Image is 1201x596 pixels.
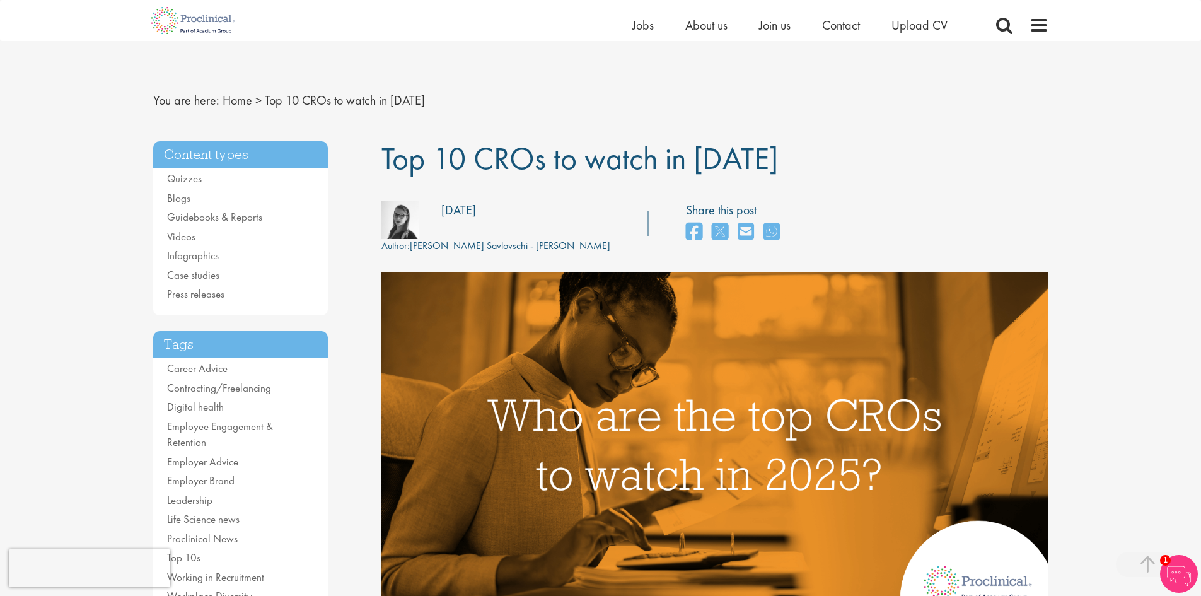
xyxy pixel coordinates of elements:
span: Top 10 CROs to watch in [DATE] [265,92,425,108]
a: share on facebook [686,219,702,246]
a: Videos [167,230,195,243]
img: Chatbot [1160,555,1198,593]
a: Contracting/Freelancing [167,381,271,395]
a: About us [685,17,728,33]
a: Employee Engagement & Retention [167,419,273,450]
span: Top 10 CROs to watch in [DATE] [381,138,778,178]
a: share on whats app [763,219,780,246]
a: Leadership [167,493,212,507]
a: Employer Brand [167,474,235,488]
a: Guidebooks & Reports [167,210,262,224]
iframe: reCAPTCHA [9,549,170,587]
a: Quizzes [167,172,202,185]
a: Digital health [167,400,224,414]
span: Author: [381,239,410,252]
a: Press releases [167,287,224,301]
img: fff6768c-7d58-4950-025b-08d63f9598ee [381,201,419,239]
a: Case studies [167,268,219,282]
a: Join us [759,17,791,33]
a: Contact [822,17,860,33]
a: Jobs [632,17,654,33]
a: Proclinical News [167,532,238,546]
a: Blogs [167,191,190,205]
a: Employer Advice [167,455,238,469]
a: breadcrumb link [223,92,252,108]
h3: Tags [153,331,328,358]
a: Career Advice [167,361,228,375]
h3: Content types [153,141,328,168]
span: 1 [1160,555,1171,566]
label: Share this post [686,201,786,219]
a: Infographics [167,248,219,262]
div: [PERSON_NAME] Savlovschi - [PERSON_NAME] [381,239,610,254]
a: Life Science news [167,512,240,526]
a: Top 10s [167,551,200,564]
span: > [255,92,262,108]
a: share on twitter [712,219,728,246]
a: Upload CV [891,17,948,33]
a: share on email [738,219,754,246]
div: [DATE] [441,201,476,219]
a: Working in Recruitment [167,570,264,584]
span: You are here: [153,92,219,108]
